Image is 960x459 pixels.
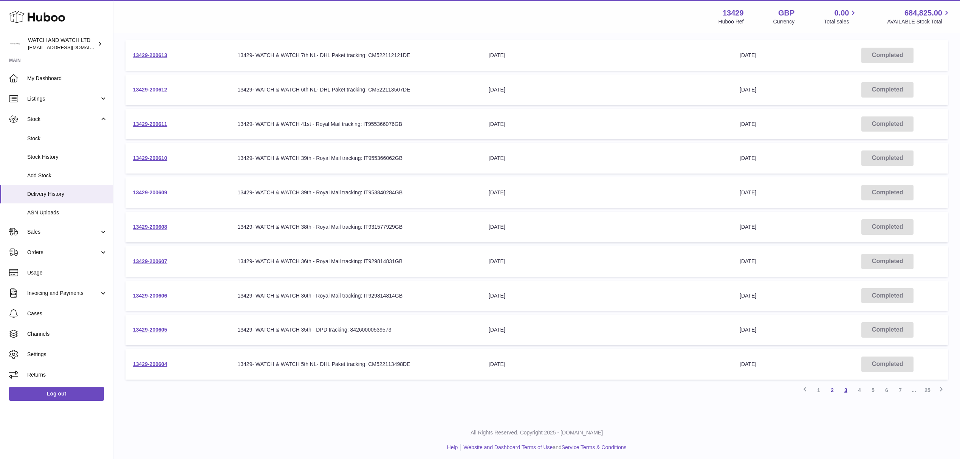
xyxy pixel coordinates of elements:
[904,8,942,18] span: 684,825.00
[887,8,951,25] a: 684,825.00 AVAILABLE Stock Total
[133,87,167,93] a: 13429-200612
[461,444,626,451] li: and
[9,387,104,400] a: Log out
[489,326,725,333] div: [DATE]
[489,86,725,93] div: [DATE]
[28,44,111,50] span: [EMAIL_ADDRESS][DOMAIN_NAME]
[27,172,107,179] span: Add Stock
[237,189,473,196] div: 13429- WATCH & WATCH 39th - Royal Mail tracking: IT953840284GB
[27,95,99,102] span: Listings
[133,258,167,264] a: 13429-200607
[718,18,744,25] div: Huboo Ref
[740,87,756,93] span: [DATE]
[27,228,99,236] span: Sales
[835,8,849,18] span: 0.00
[119,429,954,436] p: All Rights Reserved. Copyright 2025 - [DOMAIN_NAME]
[740,189,756,195] span: [DATE]
[773,18,795,25] div: Currency
[825,383,839,397] a: 2
[237,258,473,265] div: 13429- WATCH & WATCH 36th - Royal Mail tracking: IT929814831GB
[921,383,934,397] a: 25
[740,52,756,58] span: [DATE]
[237,52,473,59] div: 13429- WATCH & WATCH 7th NL- DHL Paket tracking: CM522112121DE
[27,269,107,276] span: Usage
[27,371,107,378] span: Returns
[133,293,167,299] a: 13429-200606
[237,86,473,93] div: 13429- WATCH & WATCH 6th NL- DHL Paket tracking: CM522113507DE
[133,121,167,127] a: 13429-200611
[740,258,756,264] span: [DATE]
[853,383,866,397] a: 4
[27,290,99,297] span: Invoicing and Payments
[907,383,921,397] span: ...
[27,249,99,256] span: Orders
[9,38,20,50] img: internalAdmin-13429@internal.huboo.com
[27,135,107,142] span: Stock
[447,444,458,450] a: Help
[133,361,167,367] a: 13429-200604
[28,37,96,51] div: WATCH AND WATCH LTD
[489,292,725,299] div: [DATE]
[740,327,756,333] span: [DATE]
[133,155,167,161] a: 13429-200610
[489,361,725,368] div: [DATE]
[562,444,627,450] a: Service Terms & Conditions
[893,383,907,397] a: 7
[880,383,893,397] a: 6
[489,189,725,196] div: [DATE]
[489,52,725,59] div: [DATE]
[740,361,756,367] span: [DATE]
[237,155,473,162] div: 13429- WATCH & WATCH 39th - Royal Mail tracking: IT955366062GB
[27,154,107,161] span: Stock History
[463,444,553,450] a: Website and Dashboard Terms of Use
[27,191,107,198] span: Delivery History
[237,121,473,128] div: 13429- WATCH & WATCH 41st - Royal Mail tracking: IT955366076GB
[27,75,107,82] span: My Dashboard
[866,383,880,397] a: 5
[237,223,473,231] div: 13429- WATCH & WATCH 38th - Royal Mail tracking: IT931577929GB
[778,8,794,18] strong: GBP
[740,293,756,299] span: [DATE]
[27,351,107,358] span: Settings
[489,223,725,231] div: [DATE]
[740,155,756,161] span: [DATE]
[824,18,858,25] span: Total sales
[740,224,756,230] span: [DATE]
[27,330,107,338] span: Channels
[27,116,99,123] span: Stock
[27,310,107,317] span: Cases
[237,326,473,333] div: 13429- WATCH & WATCH 35th - DPD tracking: 84260000539573
[133,327,167,333] a: 13429-200605
[133,224,167,230] a: 13429-200608
[27,209,107,216] span: ASN Uploads
[489,155,725,162] div: [DATE]
[237,361,473,368] div: 13429- WATCH & WATCH 5th NL- DHL Paket tracking: CM522113498DE
[812,383,825,397] a: 1
[237,292,473,299] div: 13429- WATCH & WATCH 36th - Royal Mail tracking: IT929814814GB
[489,121,725,128] div: [DATE]
[887,18,951,25] span: AVAILABLE Stock Total
[133,189,167,195] a: 13429-200609
[133,52,167,58] a: 13429-200613
[824,8,858,25] a: 0.00 Total sales
[740,121,756,127] span: [DATE]
[839,383,853,397] a: 3
[723,8,744,18] strong: 13429
[489,258,725,265] div: [DATE]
